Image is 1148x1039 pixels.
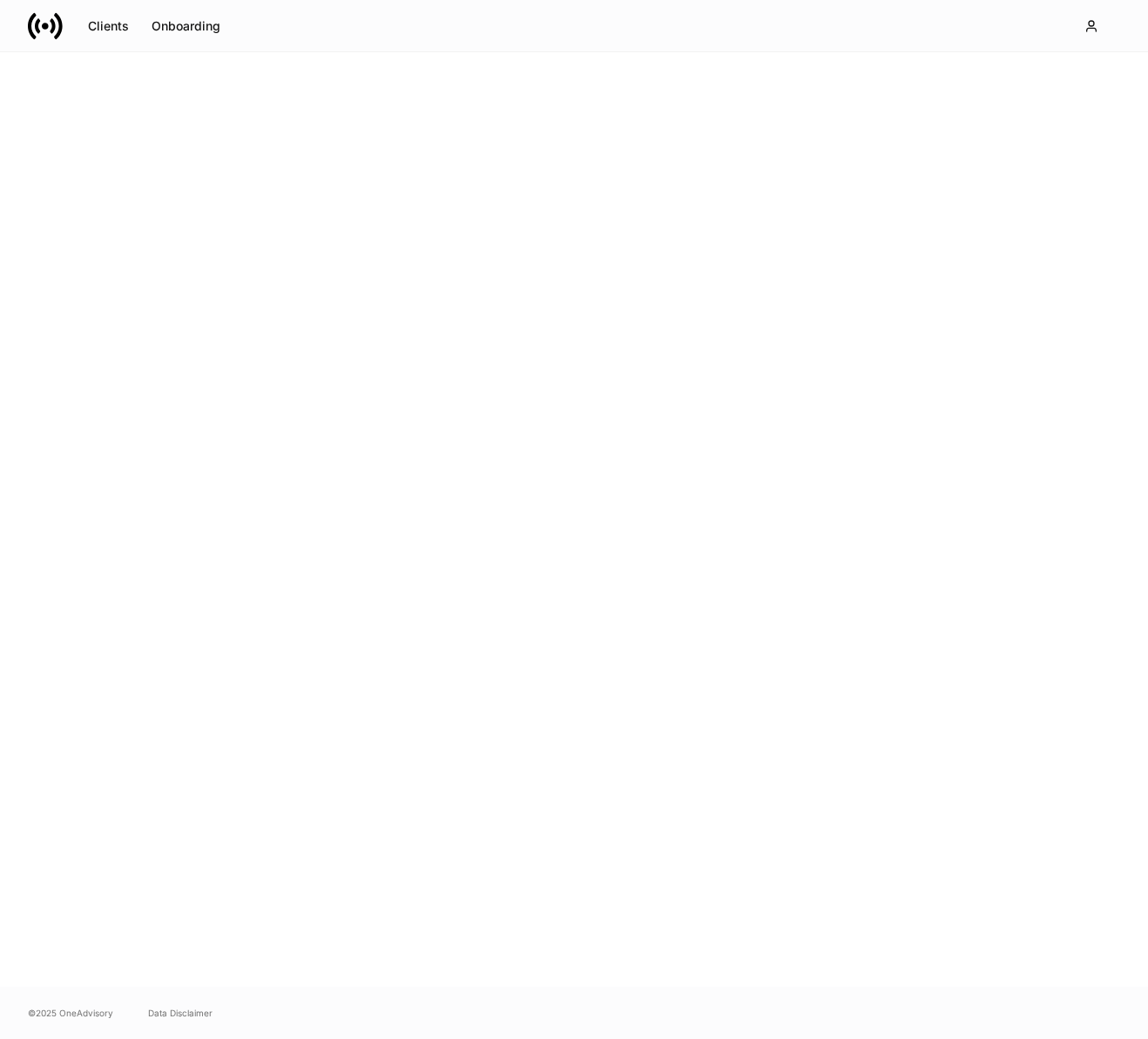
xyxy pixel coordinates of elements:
span: © 2025 OneAdvisory [28,1006,113,1020]
button: Clients [77,12,140,40]
div: Clients [88,20,129,32]
button: Onboarding [140,12,232,40]
div: Onboarding [152,20,220,32]
a: Data Disclaimer [148,1006,213,1020]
